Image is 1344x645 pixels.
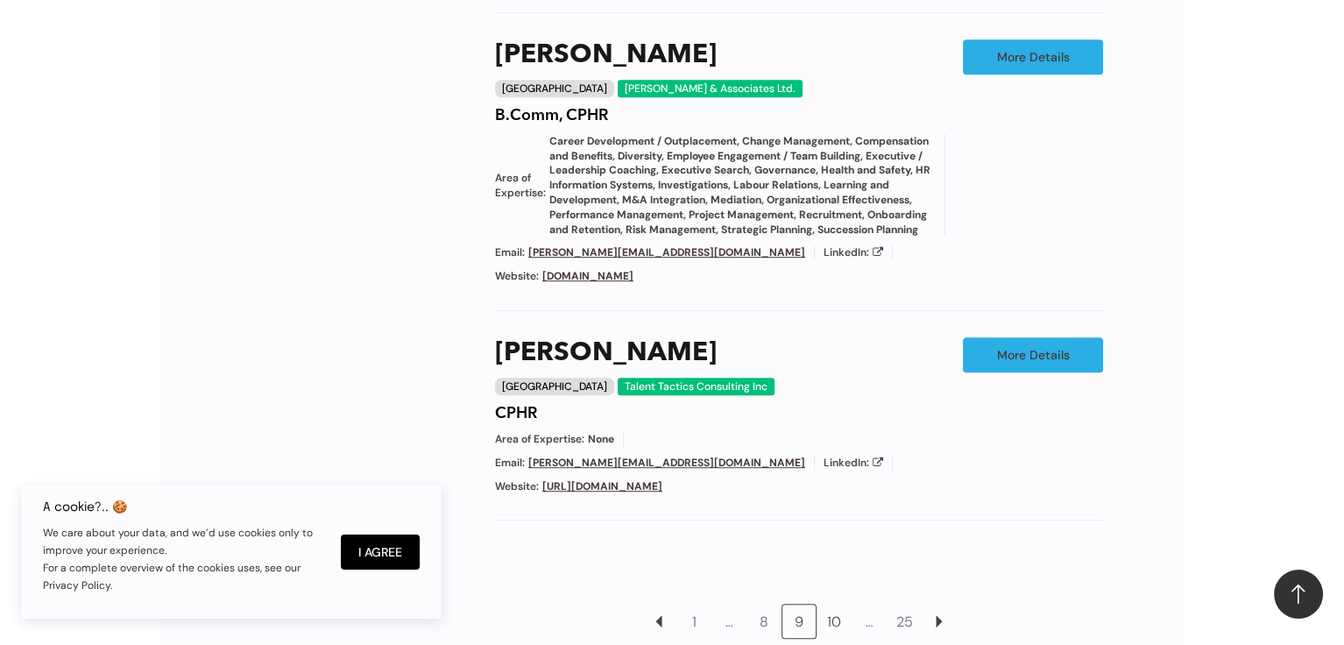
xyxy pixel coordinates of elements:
[495,269,539,284] span: Website:
[824,245,869,260] span: LinkedIn:
[495,337,717,369] a: [PERSON_NAME]
[618,378,775,395] div: Talent Tactics Consulting Inc
[542,269,633,283] a: [DOMAIN_NAME]
[618,80,803,97] div: [PERSON_NAME] & Associates Ltd.
[824,456,869,471] span: LinkedIn:
[495,432,584,447] span: Area of Expertise:
[712,605,746,638] a: …
[542,479,662,493] a: [URL][DOMAIN_NAME]
[495,39,717,71] a: [PERSON_NAME]
[528,456,805,470] a: [PERSON_NAME][EMAIL_ADDRESS][DOMAIN_NAME]
[495,456,525,471] span: Email:
[495,106,608,125] h4: B.Comm, CPHR
[495,378,614,395] div: [GEOGRAPHIC_DATA]
[782,605,816,638] a: 9
[817,605,851,638] a: 10
[495,171,546,201] span: Area of Expertise:
[888,605,921,638] a: 25
[43,524,323,594] p: We care about your data, and we’d use cookies only to improve your experience. For a complete ove...
[495,245,525,260] span: Email:
[528,245,805,259] a: [PERSON_NAME][EMAIL_ADDRESS][DOMAIN_NAME]
[495,404,537,423] h4: CPHR
[963,337,1103,372] a: More Details
[588,432,614,447] span: None
[341,535,420,570] button: I Agree
[852,605,886,638] a: …
[43,500,323,514] h6: A cookie?.. 🍪
[747,605,781,638] a: 8
[495,479,539,494] span: Website:
[963,39,1103,74] a: More Details
[677,605,711,638] a: 1
[549,134,936,237] span: Career Development / Outplacement, Change Management, Compensation and Benefits, Diversity, Emplo...
[495,80,614,97] div: [GEOGRAPHIC_DATA]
